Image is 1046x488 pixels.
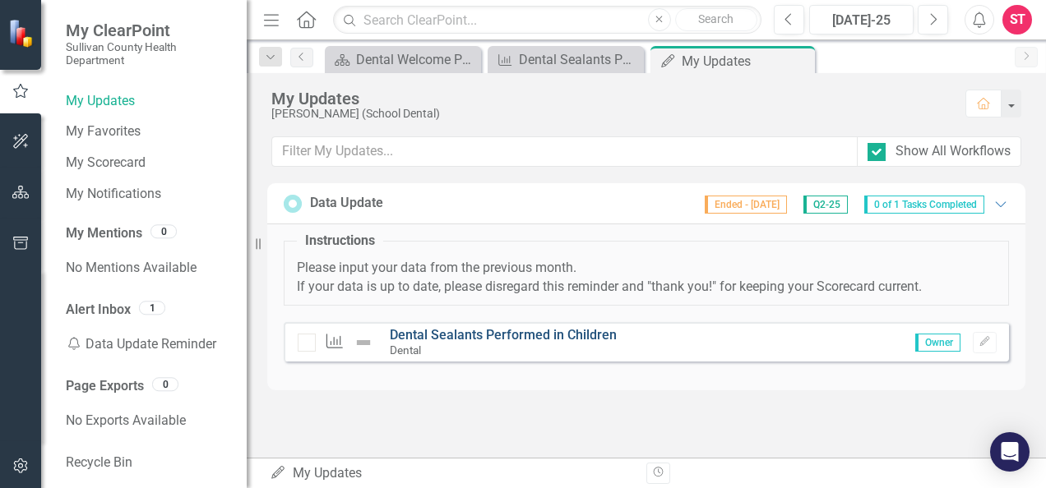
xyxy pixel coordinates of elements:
div: 0 [152,377,178,391]
span: 0 of 1 Tasks Completed [864,196,984,214]
span: Ended - [DATE] [705,196,787,214]
a: My Notifications [66,185,230,204]
img: ClearPoint Strategy [8,18,37,47]
div: [DATE]-25 [815,11,908,30]
div: [PERSON_NAME] (School Dental) [271,108,949,120]
button: ST [1002,5,1032,35]
input: Filter My Updates... [271,136,858,167]
span: Q2-25 [803,196,848,214]
p: Please input your data from the previous month. If your data is up to date, please disregard this... [297,259,996,297]
input: Search ClearPoint... [333,6,761,35]
small: Sullivan County Health Department [66,40,230,67]
div: No Exports Available [66,404,230,437]
div: Data Update [310,194,383,213]
a: My Favorites [66,122,230,141]
a: My Updates [66,92,230,111]
div: My Updates [270,464,634,483]
img: Not Defined [354,333,373,352]
button: [DATE]-25 [809,5,914,35]
button: Search [675,8,757,31]
div: Dental Sealants Performed in Children [519,49,640,70]
a: Recycle Bin [66,453,230,472]
a: My Scorecard [66,154,230,173]
a: Alert Inbox [66,301,131,320]
span: Search [698,12,734,25]
div: Dental Welcome Page [356,49,477,70]
div: Show All Workflows [896,142,1011,161]
a: Dental Sealants Performed in Children [390,327,617,343]
div: Open Intercom Messenger [990,432,1030,472]
span: My ClearPoint [66,21,230,40]
div: 1 [139,301,165,315]
small: Dental [390,343,421,357]
a: Dental Welcome Page [329,49,477,70]
a: My Mentions [66,224,142,243]
a: Dental Sealants Performed in Children [492,49,640,70]
div: 0 [150,225,177,239]
div: Data Update Reminder [66,328,230,361]
div: No Mentions Available [66,251,230,284]
div: My Updates [271,90,949,108]
a: Page Exports [66,377,144,396]
span: Owner [915,334,960,352]
div: My Updates [682,51,811,71]
legend: Instructions [297,232,383,251]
